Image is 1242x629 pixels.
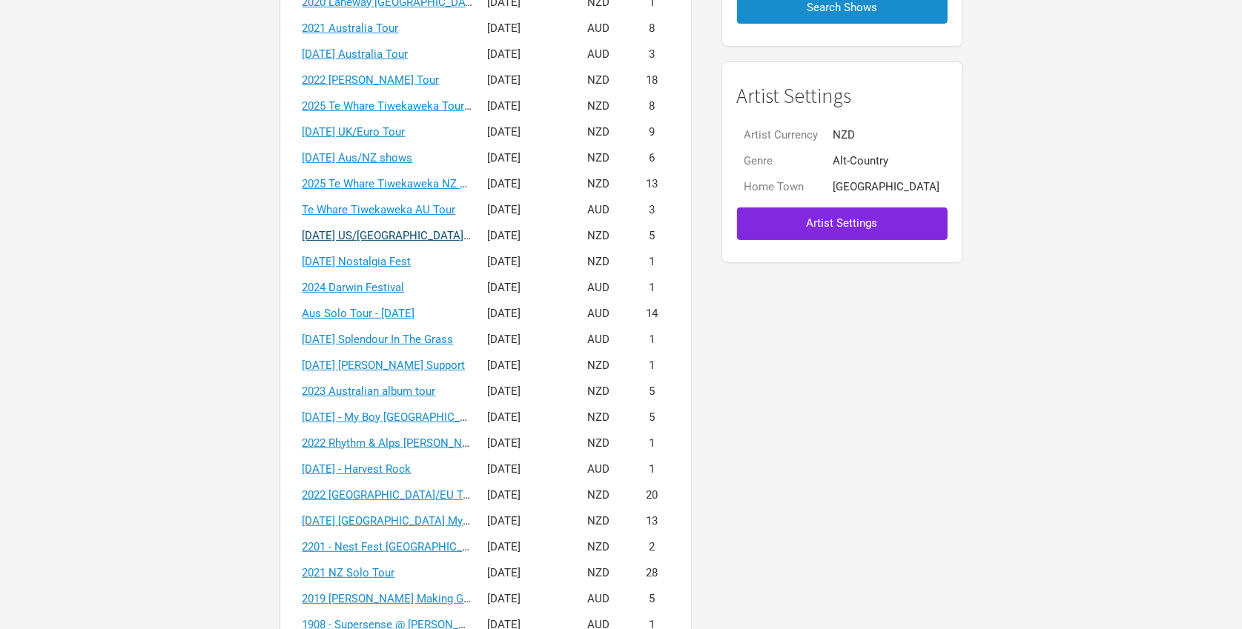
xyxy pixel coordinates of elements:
[480,482,569,508] td: [DATE]
[303,177,483,190] a: 2025 Te Whare Tiwekaweka NZ Tour
[628,586,676,612] td: 5
[628,379,676,405] td: 5
[826,174,948,200] td: [GEOGRAPHIC_DATA]
[480,16,569,41] td: [DATE]
[480,93,569,119] td: [DATE]
[480,534,569,560] td: [DATE]
[628,119,676,145] td: 9
[628,482,676,508] td: 20
[303,592,509,605] a: 2019 [PERSON_NAME] Making Gravy Tour
[569,586,628,612] td: AUD
[628,534,676,560] td: 2
[303,462,412,476] a: [DATE] - Harvest Rock
[569,456,628,482] td: AUD
[628,405,676,430] td: 5
[569,67,628,93] td: NZD
[628,249,676,275] td: 1
[737,122,826,148] td: Artist Currency
[826,122,948,148] td: NZD
[628,560,676,586] td: 28
[480,223,569,249] td: [DATE]
[569,379,628,405] td: NZD
[628,275,676,301] td: 1
[480,119,569,145] td: [DATE]
[480,249,569,275] td: [DATE]
[569,119,628,145] td: NZD
[807,216,878,230] span: Artist Settings
[480,197,569,223] td: [DATE]
[303,488,480,502] a: 2022 [GEOGRAPHIC_DATA]/EU Tour
[303,307,415,320] a: Aus Solo Tour - [DATE]
[628,456,676,482] td: 1
[303,514,510,528] a: [DATE] [GEOGRAPHIC_DATA] My Boy Tour
[303,359,466,372] a: [DATE] [PERSON_NAME] Support
[480,379,569,405] td: [DATE]
[628,301,676,327] td: 14
[303,410,491,424] a: [DATE] - My Boy [GEOGRAPHIC_DATA]
[628,223,676,249] td: 5
[628,67,676,93] td: 18
[737,207,948,239] button: Artist Settings
[628,171,676,197] td: 13
[569,301,628,327] td: AUD
[303,385,436,398] a: 2023 Australian album tour
[628,508,676,534] td: 13
[569,223,628,249] td: NZD
[569,275,628,301] td: AUD
[569,482,628,508] td: NZD
[480,456,569,482] td: [DATE]
[569,16,628,41] td: AUD
[303,151,413,164] a: [DATE] Aus/NZ shows
[628,93,676,119] td: 8
[628,430,676,456] td: 1
[480,171,569,197] td: [DATE]
[628,16,676,41] td: 8
[569,327,628,353] td: AUD
[480,508,569,534] td: [DATE]
[480,327,569,353] td: [DATE]
[737,174,826,200] td: Home Town
[569,430,628,456] td: NZD
[737,84,948,107] h1: Artist Settings
[569,353,628,379] td: NZD
[303,47,409,61] a: [DATE] Australia Tour
[480,275,569,301] td: [DATE]
[303,203,456,216] a: Te Whare Tiwekaweka AU Tour
[303,333,454,346] a: [DATE] Splendour In The Grass
[480,145,569,171] td: [DATE]
[480,405,569,430] td: [DATE]
[569,249,628,275] td: NZD
[569,508,628,534] td: NZD
[303,566,395,579] a: 2021 NZ Solo Tour
[480,67,569,93] td: [DATE]
[569,560,628,586] td: NZD
[807,1,877,14] span: Search Shows
[569,93,628,119] td: NZD
[628,353,676,379] td: 1
[303,281,405,294] a: 2024 Darwin Festival
[303,21,399,35] a: 2021 Australia Tour
[480,586,569,612] td: [DATE]
[303,255,412,268] a: [DATE] Nostalgia Fest
[303,73,440,87] a: 2022 [PERSON_NAME] Tour
[303,540,493,553] a: 2201 - Nest Fest [GEOGRAPHIC_DATA]
[628,41,676,67] td: 3
[480,560,569,586] td: [DATE]
[826,148,948,174] td: Alt-Country
[303,125,406,139] a: [DATE] UK/Euro Tour
[628,197,676,223] td: 3
[480,430,569,456] td: [DATE]
[480,301,569,327] td: [DATE]
[303,99,692,113] a: 2025 Te Whare Tiwekaweka Tour - [GEOGRAPHIC_DATA]/[GEOGRAPHIC_DATA]
[569,145,628,171] td: NZD
[569,197,628,223] td: AUD
[303,436,531,450] a: 2022 Rhythm & Alps [PERSON_NAME] Festival
[737,200,948,247] a: Artist Settings
[628,327,676,353] td: 1
[303,229,512,242] a: [DATE] US/[GEOGRAPHIC_DATA] solo tour
[737,148,826,174] td: Genre
[480,353,569,379] td: [DATE]
[569,41,628,67] td: AUD
[569,534,628,560] td: NZD
[569,405,628,430] td: NZD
